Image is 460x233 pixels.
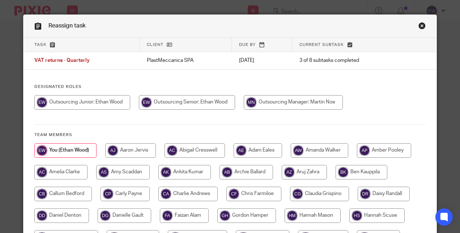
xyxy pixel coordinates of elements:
[299,43,344,47] span: Current subtask
[239,43,256,47] span: Due by
[34,132,426,138] h4: Team members
[292,52,404,69] td: 3 of 8 subtasks completed
[239,57,285,64] p: [DATE]
[147,43,163,47] span: Client
[34,43,47,47] span: Task
[147,57,225,64] p: PlastMeccanica SPA
[34,58,90,63] span: VAT returns - Quarterly
[34,84,426,90] h4: Designated Roles
[48,23,86,29] span: Reassign task
[418,22,426,32] a: Close this dialog window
